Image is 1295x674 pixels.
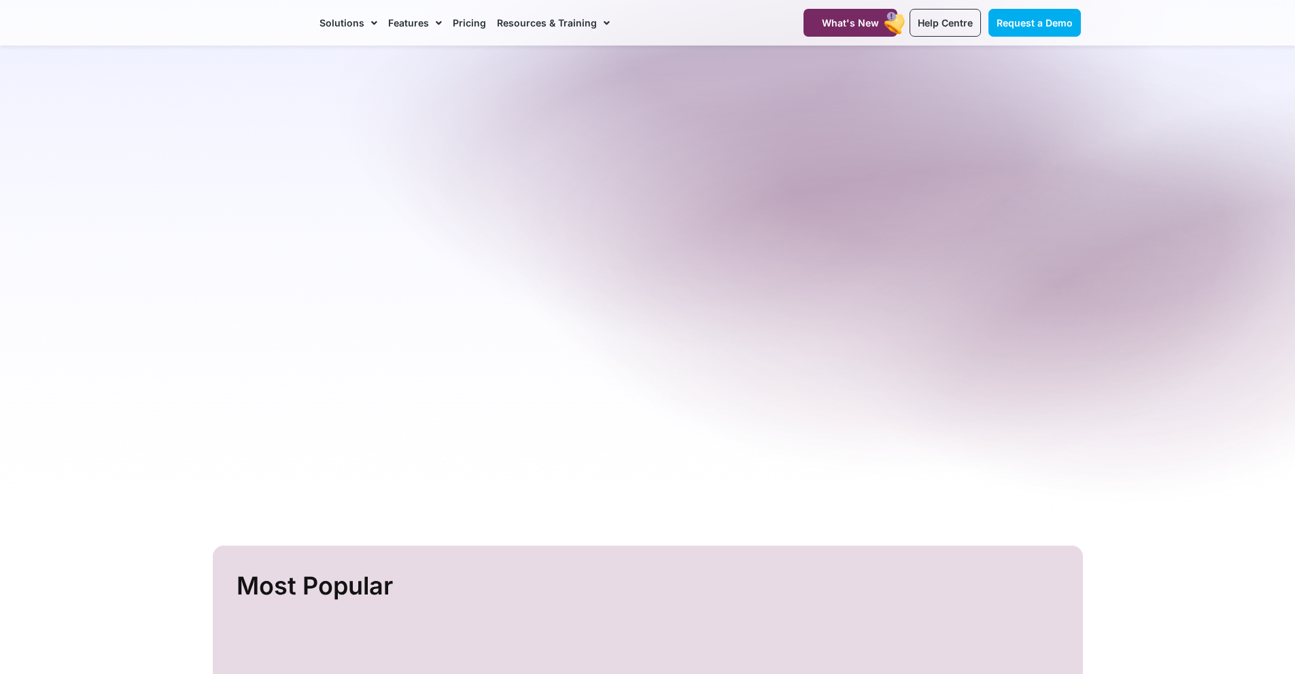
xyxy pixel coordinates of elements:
[237,566,1063,606] h2: Most Popular
[910,9,981,37] a: Help Centre
[822,17,879,29] span: What's New
[804,9,897,37] a: What's New
[997,17,1073,29] span: Request a Demo
[918,17,973,29] span: Help Centre
[215,13,307,33] img: CareMaster Logo
[988,9,1081,37] a: Request a Demo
